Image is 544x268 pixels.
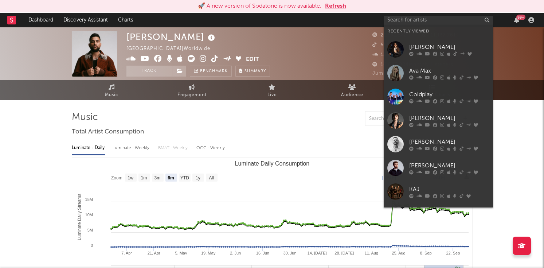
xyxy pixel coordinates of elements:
[365,116,442,122] input: Search by song name or URL
[152,80,232,100] a: Engagement
[409,114,489,123] div: [PERSON_NAME]
[420,251,431,255] text: 8. Sep
[307,251,326,255] text: 14. [DATE]
[514,17,519,23] button: 99+
[364,251,378,255] text: 11. Aug
[72,128,144,136] span: Total Artist Consumption
[372,33,407,38] span: 21,591,582
[147,251,160,255] text: 21. Apr
[384,109,493,132] a: [PERSON_NAME]
[392,251,405,255] text: 25. Aug
[126,31,217,43] div: [PERSON_NAME]
[111,175,122,180] text: Zoom
[72,80,152,100] a: Music
[126,44,219,53] div: [GEOGRAPHIC_DATA] | Worldwide
[387,27,489,36] div: Recently Viewed
[201,251,216,255] text: 19. May
[409,43,489,51] div: [PERSON_NAME]
[256,251,269,255] text: 16. Jun
[126,66,172,77] button: Track
[382,175,396,180] text: [DATE]
[516,15,525,20] div: 99 +
[341,91,363,100] span: Audience
[325,2,346,11] button: Refresh
[77,194,82,240] text: Luminate Daily Streams
[141,175,147,180] text: 1m
[372,43,401,47] span: 565,400
[372,53,400,57] span: 155,760
[409,185,489,194] div: KAJ
[196,175,200,180] text: 1y
[267,91,277,100] span: Live
[446,251,460,255] text: 22. Sep
[196,142,226,154] div: OCC - Weekly
[384,85,493,109] a: Coldplay
[334,251,354,255] text: 28. [DATE]
[154,175,160,180] text: 3m
[209,175,214,180] text: All
[384,61,493,85] a: Ava Max
[113,13,138,27] a: Charts
[244,69,266,73] span: Summary
[85,197,93,202] text: 15M
[283,251,296,255] text: 30. Jun
[235,160,309,167] text: Luminate Daily Consumption
[87,228,93,232] text: 5M
[175,251,187,255] text: 5. May
[384,38,493,61] a: [PERSON_NAME]
[180,175,189,180] text: YTD
[235,66,270,77] button: Summary
[58,13,113,27] a: Discovery Assistant
[128,175,133,180] text: 1w
[384,180,493,203] a: KAJ
[372,62,453,67] span: 18,683,084 Monthly Listeners
[200,67,228,76] span: Benchmark
[72,142,105,154] div: Luminate - Daily
[384,16,493,25] input: Search for artists
[409,90,489,99] div: Coldplay
[113,142,151,154] div: Luminate - Weekly
[168,175,174,180] text: 6m
[384,132,493,156] a: [PERSON_NAME]
[409,137,489,146] div: [PERSON_NAME]
[198,2,321,11] div: 🚀 A new version of Sodatone is now available.
[372,71,415,76] span: Jump Score: 74.0
[105,91,118,100] span: Music
[409,66,489,75] div: Ava Max
[312,80,392,100] a: Audience
[384,203,493,227] a: Twenty One Pilots
[121,251,132,255] text: 7. Apr
[409,161,489,170] div: [PERSON_NAME]
[23,13,58,27] a: Dashboard
[230,251,241,255] text: 2. Jun
[246,55,259,64] button: Edit
[232,80,312,100] a: Live
[85,213,93,217] text: 10M
[177,91,207,100] span: Engagement
[90,243,93,248] text: 0
[190,66,232,77] a: Benchmark
[384,156,493,180] a: [PERSON_NAME]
